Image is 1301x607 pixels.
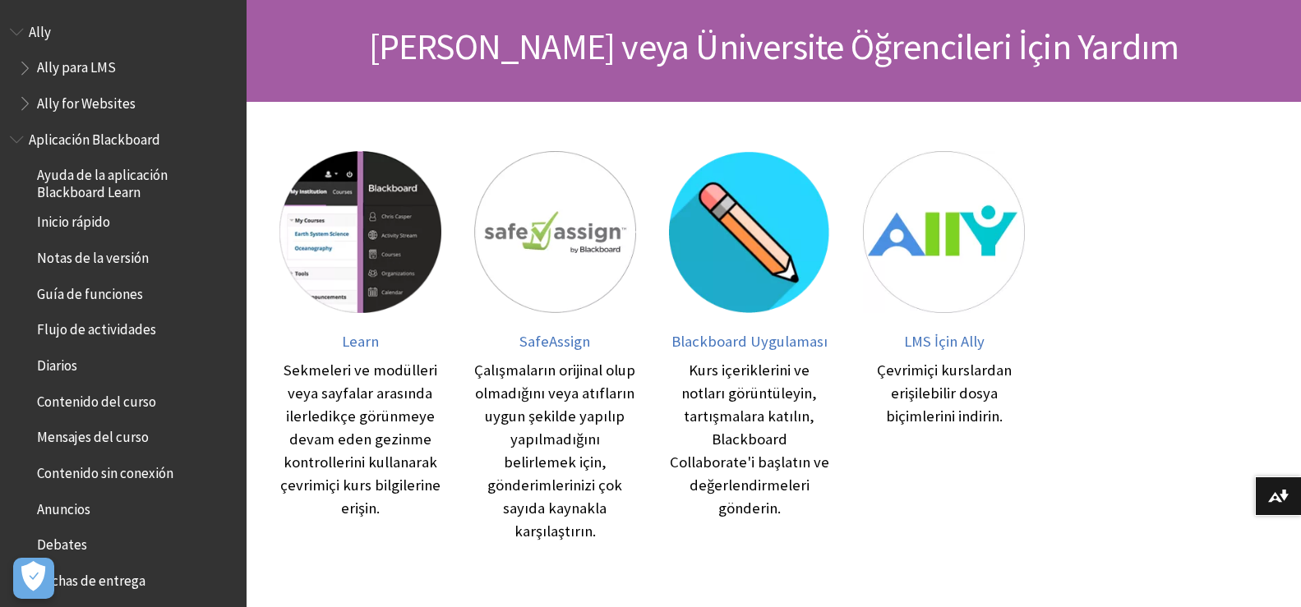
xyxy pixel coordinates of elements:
span: Contenido sin conexión [37,459,173,481]
span: Blackboard Uygulaması [671,332,828,351]
span: Ally for Websites [37,90,136,112]
img: Blackboard Uygulaması [669,151,831,313]
a: Learn Learn Sekmeleri ve modülleri veya sayfalar arasında ilerledikçe görünmeye devam eden gezinm... [279,151,441,543]
img: LMS İçin Ally [863,151,1025,313]
span: Guía de funciones [37,280,143,302]
img: SafeAssign [474,151,636,313]
span: Debates [37,531,87,554]
span: [PERSON_NAME] veya Üniversite Öğrencileri İçin Yardım [369,24,1179,69]
span: Inicio rápido [37,209,110,231]
span: Ally para LMS [37,54,116,76]
span: Ally [29,18,51,40]
div: Sekmeleri ve modülleri veya sayfalar arasında ilerledikçe görünmeye devam eden gezinme kontroller... [279,359,441,520]
span: Learn [342,332,379,351]
span: SafeAssign [519,332,590,351]
span: LMS İçin Ally [904,332,985,351]
a: SafeAssign SafeAssign Çalışmaların orijinal olup olmadığını veya atıfların uygun şekilde yapılıp ... [474,151,636,543]
span: Notas de la versión [37,244,149,266]
div: Çevrimiçi kurslardan erişilebilir dosya biçimlerini indirin. [863,359,1025,428]
img: Learn [279,151,441,313]
span: Flujo de actividades [37,316,156,338]
span: Aplicación Blackboard [29,126,160,148]
span: Fechas de entrega [37,567,145,589]
span: Anuncios [37,495,90,517]
span: Ayuda de la aplicación Blackboard Learn [37,162,235,200]
div: Kurs içeriklerini ve notları görüntüleyin, tartışmalara katılın, Blackboard Collaborate'i başlatı... [669,359,831,520]
a: LMS İçin Ally LMS İçin Ally Çevrimiçi kurslardan erişilebilir dosya biçimlerini indirin. [863,151,1025,543]
span: Diarios [37,352,77,374]
span: Mensajes del curso [37,424,149,446]
a: Blackboard Uygulaması Blackboard Uygulaması Kurs içeriklerini ve notları görüntüleyin, tartışmala... [669,151,831,543]
button: Abrir preferencias [13,558,54,599]
nav: Book outline for Anthology Ally Help [10,18,237,117]
div: Çalışmaların orijinal olup olmadığını veya atıfların uygun şekilde yapılıp yapılmadığını belirlem... [474,359,636,543]
span: Contenido del curso [37,388,156,410]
